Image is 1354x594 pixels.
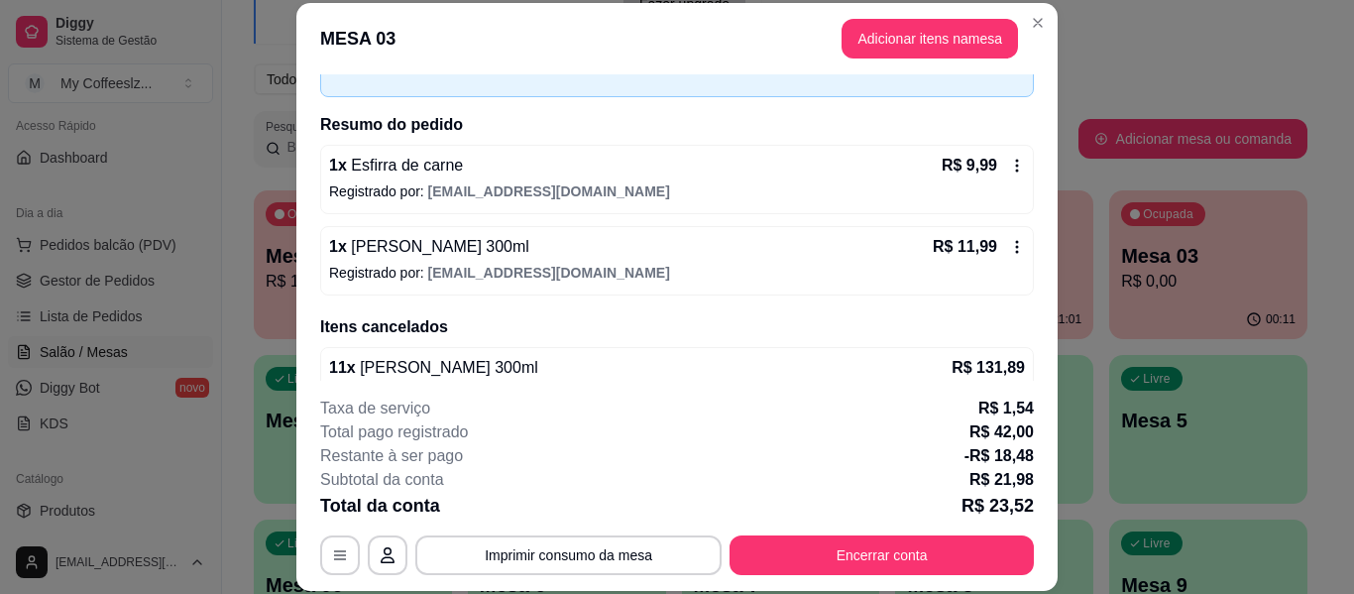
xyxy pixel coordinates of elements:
[978,397,1034,420] p: R$ 1,54
[933,235,997,259] p: R$ 11,99
[296,3,1058,74] header: MESA 03
[320,468,444,492] p: Subtotal da conta
[320,315,1034,339] h2: Itens cancelados
[320,113,1034,137] h2: Resumo do pedido
[347,157,463,174] span: Esfirra de carne
[329,181,1025,201] p: Registrado por:
[842,19,1018,59] button: Adicionar itens namesa
[356,359,538,376] span: [PERSON_NAME] 300ml
[415,535,722,575] button: Imprimir consumo da mesa
[347,238,529,255] span: [PERSON_NAME] 300ml
[942,154,997,178] p: R$ 9,99
[952,356,1025,380] p: R$ 131,89
[969,468,1034,492] p: R$ 21,98
[320,420,468,444] p: Total pago registrado
[428,183,670,199] span: [EMAIL_ADDRESS][DOMAIN_NAME]
[428,265,670,281] span: [EMAIL_ADDRESS][DOMAIN_NAME]
[329,235,529,259] p: 1 x
[320,397,430,420] p: Taxa de serviço
[969,420,1034,444] p: R$ 42,00
[329,356,538,380] p: 11 x
[961,492,1034,520] p: R$ 23,52
[730,535,1034,575] button: Encerrar conta
[964,444,1034,468] p: -R$ 18,48
[320,492,440,520] p: Total da conta
[1022,7,1054,39] button: Close
[329,263,1025,283] p: Registrado por:
[320,444,463,468] p: Restante à ser pago
[329,154,463,178] p: 1 x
